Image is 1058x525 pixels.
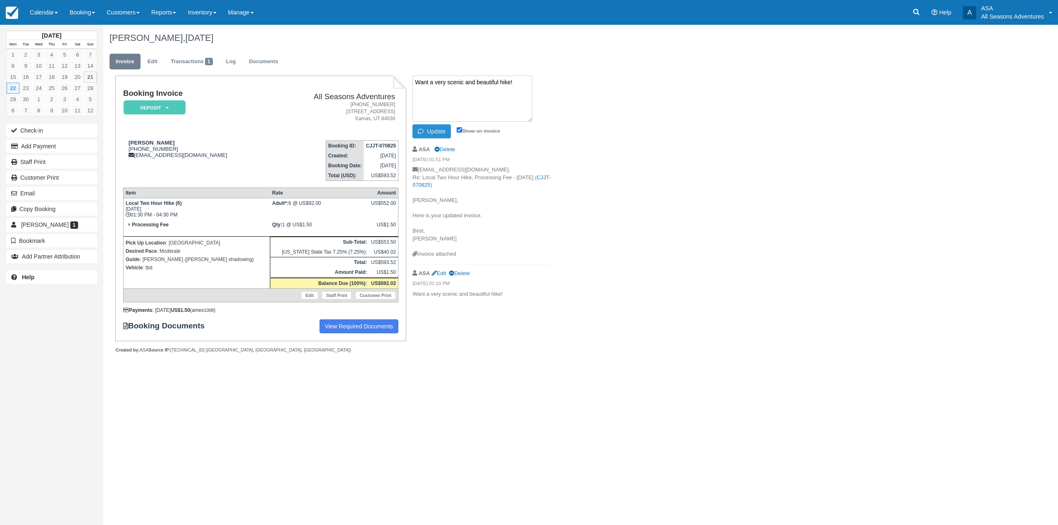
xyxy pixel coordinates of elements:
a: 18 [45,71,58,83]
p: All Seasons Adventures [981,12,1044,21]
em: [DATE] 01:51 PM [412,156,552,165]
td: US$1.50 [369,267,398,278]
a: Help [6,271,97,284]
th: Balance Due (100%): [270,278,369,289]
button: Update [412,124,451,138]
a: [PERSON_NAME] 1 [6,218,97,231]
span: 1 [205,58,213,65]
a: 19 [58,71,71,83]
a: 10 [58,105,71,116]
a: 8 [32,105,45,116]
span: [PERSON_NAME] [21,221,69,228]
strong: Booking Documents [123,321,212,330]
p: Want a very scenic and beautiful hike! [412,290,552,298]
th: Item [123,188,270,198]
a: 1 [7,49,19,60]
td: [DATE] [364,151,398,161]
td: US$593.52 [364,171,398,181]
strong: Processing Fee [132,222,169,228]
p: : [GEOGRAPHIC_DATA] [126,239,268,247]
th: Thu [45,40,58,49]
button: Bookmark [6,234,97,247]
a: Customer Print [355,291,396,299]
strong: Qty [272,222,282,228]
div: Invoice attached [412,250,552,258]
button: Email [6,187,97,200]
a: 12 [84,105,97,116]
a: 7 [84,49,97,60]
strong: US$592.02 [371,280,396,286]
a: Log [220,54,242,70]
a: 6 [7,105,19,116]
p: [EMAIL_ADDRESS][DOMAIN_NAME], Re: Local Two Hour Hike, Processing Fee - [DATE] ( ) [PERSON_NAME],... [412,166,552,250]
a: 6 [71,49,84,60]
span: Help [939,9,951,16]
a: 24 [32,83,45,94]
a: 3 [58,94,71,105]
a: Staff Print [6,155,97,169]
a: Edit [141,54,164,70]
p: : Moderate [126,247,268,255]
strong: ASA [419,270,430,276]
th: Amount Paid: [270,267,369,278]
a: 23 [19,83,32,94]
a: 15 [7,71,19,83]
b: Help [22,274,34,280]
th: Mon [7,40,19,49]
input: Show on invoice [457,127,462,133]
a: View Required Documents [319,319,399,333]
div: US$552.00 [371,200,396,213]
a: Delete [449,270,469,276]
strong: CJJT-070825 [366,143,396,149]
a: Deposit [123,100,183,115]
a: 26 [58,83,71,94]
em: [DATE] 01:10 PM [412,280,552,289]
a: 3 [32,49,45,60]
th: Total: [270,257,369,268]
p: ASA [981,4,1044,12]
a: 27 [71,83,84,94]
strong: Payments [123,307,153,313]
th: Fri [58,40,71,49]
a: 11 [45,60,58,71]
a: 22 [7,83,19,94]
strong: Source IP: [148,347,170,352]
strong: Local Two Hour Hike (6) [126,200,182,206]
th: Sun [84,40,97,49]
a: 30 [19,94,32,105]
th: Created: [326,151,364,161]
th: Total (USD): [326,171,364,181]
h1: Booking Invoice [123,89,272,98]
td: US$40.02 [369,247,398,257]
th: Sub-Total: [270,237,369,247]
th: Tue [19,40,32,49]
a: 1 [32,94,45,105]
td: US$553.50 [369,237,398,247]
button: Add Payment [6,140,97,153]
strong: Guide [126,257,140,262]
a: 4 [45,49,58,60]
th: Sat [71,40,84,49]
a: 4 [71,94,84,105]
p: : [PERSON_NAME] ([PERSON_NAME] shadowing) [126,255,268,264]
img: checkfront-main-nav-mini-logo.png [6,7,18,19]
a: 20 [71,71,84,83]
em: Deposit [124,100,186,115]
th: Booking Date: [326,161,364,171]
div: A [963,6,976,19]
a: Documents [243,54,284,70]
strong: US$1.50 [171,307,190,313]
a: Invoice [110,54,141,70]
th: Booking ID: [326,141,364,151]
td: [DATE] 01:30 PM - 04:30 PM [123,198,270,220]
strong: [PERSON_NAME] [129,140,175,146]
h2: All Seasons Adventures [276,93,395,101]
strong: Created by: [115,347,140,352]
th: Rate [270,188,369,198]
a: 17 [32,71,45,83]
strong: Desired Pace [126,248,157,254]
strong: Pick Up Location [126,240,166,246]
span: [DATE] [185,33,213,43]
address: [PHONE_NUMBER] [STREET_ADDRESS] Kamas, UT 84036 [276,101,395,122]
div: ASA [TECHNICAL_ID] ([GEOGRAPHIC_DATA], [GEOGRAPHIC_DATA], [GEOGRAPHIC_DATA]) [115,347,406,353]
